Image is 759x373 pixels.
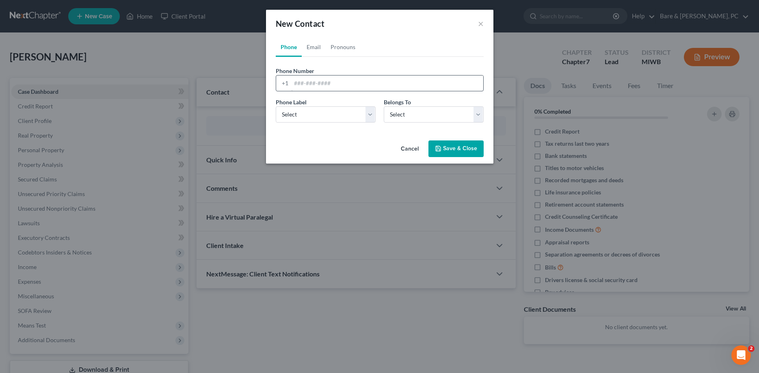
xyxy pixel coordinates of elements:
[326,37,360,57] a: Pronouns
[478,19,484,28] button: ×
[276,19,325,28] span: New Contact
[276,75,291,91] div: +1
[428,140,484,157] button: Save & Close
[302,37,326,57] a: Email
[384,99,411,106] span: Belongs To
[276,37,302,57] a: Phone
[291,75,483,91] input: ###-###-####
[748,345,755,352] span: 2
[276,67,314,74] span: Phone Number
[276,99,307,106] span: Phone Label
[394,141,425,157] button: Cancel
[731,345,751,365] iframe: Intercom live chat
